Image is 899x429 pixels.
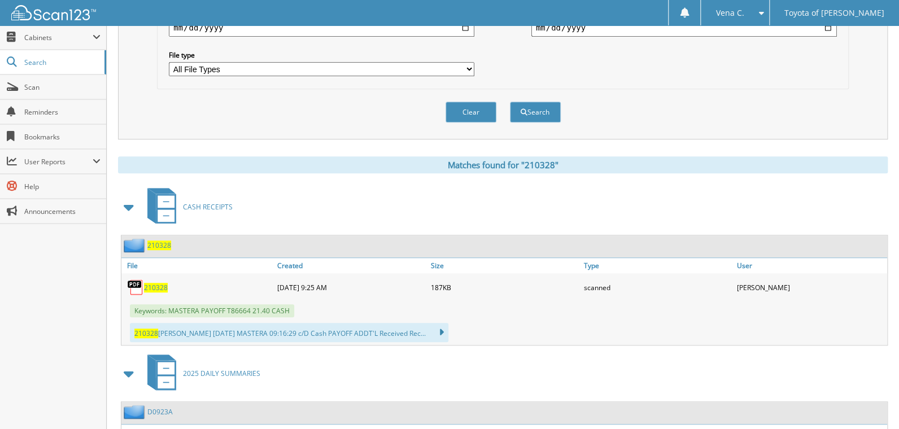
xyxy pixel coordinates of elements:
span: 210328 [134,329,158,338]
a: 210328 [147,240,171,250]
div: [PERSON_NAME] [DATE] MASTERA 09:16:29 c/D Cash PAYOFF ADDT'L Received Rec... [130,323,448,342]
label: File type [169,50,474,60]
span: Announcements [24,207,101,216]
a: CASH RECEIPTS [141,185,233,229]
div: Matches found for "210328" [118,156,888,173]
span: Cabinets [24,33,93,42]
a: Type [581,258,734,273]
span: Help [24,182,101,191]
button: Clear [446,102,496,122]
img: scan123-logo-white.svg [11,5,96,20]
span: Vena C. [715,10,744,16]
div: scanned [581,276,734,299]
span: Search [24,58,99,67]
button: Search [510,102,561,122]
a: File [121,258,274,273]
span: Keywords: MASTERA PAYOFF T86664 21.40 CASH [130,304,294,317]
span: Bookmarks [24,132,101,142]
a: Size [427,258,581,273]
span: Toyota of [PERSON_NAME] [784,10,884,16]
div: 187KB [427,276,581,299]
a: D0923A [147,407,173,417]
img: folder2.png [124,238,147,252]
a: Created [274,258,427,273]
img: PDF.png [127,279,144,296]
span: Scan [24,82,101,92]
a: User [734,258,887,273]
span: 2025 DAILY SUMMARIES [183,369,260,378]
div: [DATE] 9:25 AM [274,276,427,299]
input: end [531,19,837,37]
span: User Reports [24,157,93,167]
iframe: Chat Widget [843,375,899,429]
div: [PERSON_NAME] [734,276,887,299]
img: folder2.png [124,405,147,419]
span: CASH RECEIPTS [183,202,233,212]
a: 210328 [144,283,168,292]
input: start [169,19,474,37]
a: 2025 DAILY SUMMARIES [141,351,260,396]
span: Reminders [24,107,101,117]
